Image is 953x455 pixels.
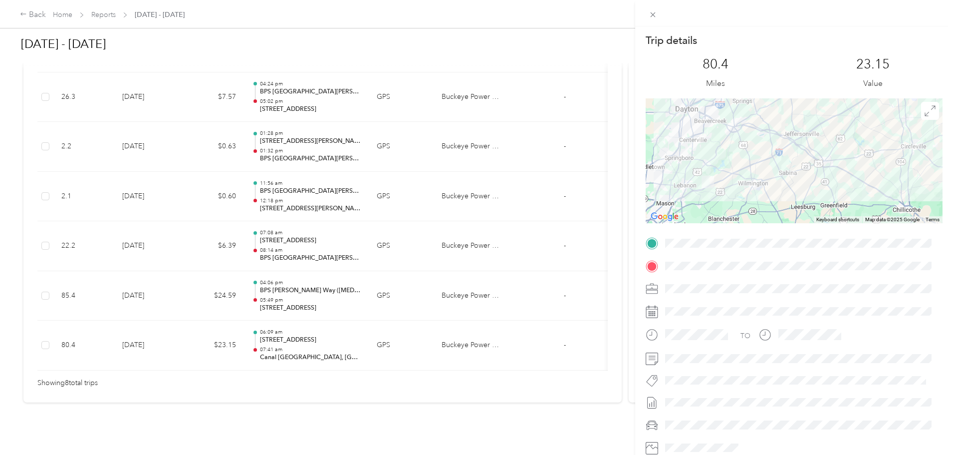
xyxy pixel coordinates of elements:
[856,56,890,72] p: 23.15
[865,217,920,222] span: Map data ©2025 Google
[648,210,681,223] img: Google
[897,399,953,455] iframe: Everlance-gr Chat Button Frame
[703,56,728,72] p: 80.4
[706,77,725,90] p: Miles
[863,77,883,90] p: Value
[926,217,940,222] a: Terms (opens in new tab)
[648,210,681,223] a: Open this area in Google Maps (opens a new window)
[646,33,697,47] p: Trip details
[816,216,859,223] button: Keyboard shortcuts
[740,331,750,341] div: TO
